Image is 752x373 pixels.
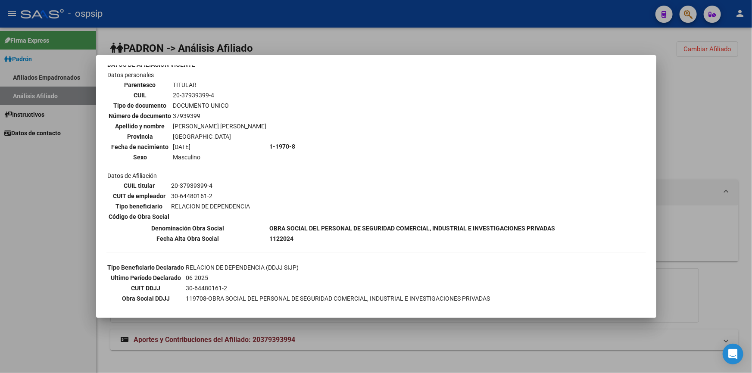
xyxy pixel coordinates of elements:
[109,152,172,162] th: Sexo
[186,283,491,293] td: 30-64480161-2
[109,191,170,201] th: CUIT de empleador
[107,283,185,293] th: CUIT DDJJ
[173,142,267,152] td: [DATE]
[270,225,555,232] b: OBRA SOCIAL DEL PERSONAL DE SEGURIDAD COMERCIAL, INDUSTRIAL E INVESTIGACIONES PRIVADAS
[270,143,296,150] b: 1-1970-8
[109,101,172,110] th: Tipo de documento
[109,111,172,121] th: Número de documento
[107,294,185,303] th: Obra Social DDJJ
[107,234,268,243] th: Fecha Alta Obra Social
[109,121,172,131] th: Apellido y nombre
[173,111,267,121] td: 37939399
[109,142,172,152] th: Fecha de nacimiento
[173,152,267,162] td: Masculino
[171,202,251,211] td: RELACION DE DEPENDENCIA
[171,191,251,201] td: 30-64480161-2
[109,90,172,100] th: CUIL
[173,80,267,90] td: TITULAR
[107,263,185,272] th: Tipo Beneficiario Declarado
[109,202,170,211] th: Tipo beneficiario
[109,132,172,141] th: Provincia
[270,235,294,242] b: 1122024
[173,121,267,131] td: [PERSON_NAME] [PERSON_NAME]
[186,294,491,303] td: 119708-OBRA SOCIAL DEL PERSONAL DE SEGURIDAD COMERCIAL, INDUSTRIAL E INVESTIGACIONES PRIVADAS
[186,273,491,283] td: 06-2025
[109,80,172,90] th: Parentesco
[107,224,268,233] th: Denominación Obra Social
[171,181,251,190] td: 20-37939399-4
[186,263,491,272] td: RELACION DE DEPENDENCIA (DDJJ SIJP)
[109,212,170,221] th: Código de Obra Social
[173,90,267,100] td: 20-37939399-4
[107,273,185,283] th: Ultimo Período Declarado
[173,101,267,110] td: DOCUMENTO UNICO
[109,181,170,190] th: CUIL titular
[723,344,743,364] div: Open Intercom Messenger
[173,132,267,141] td: [GEOGRAPHIC_DATA]
[107,70,268,223] td: Datos personales Datos de Afiliación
